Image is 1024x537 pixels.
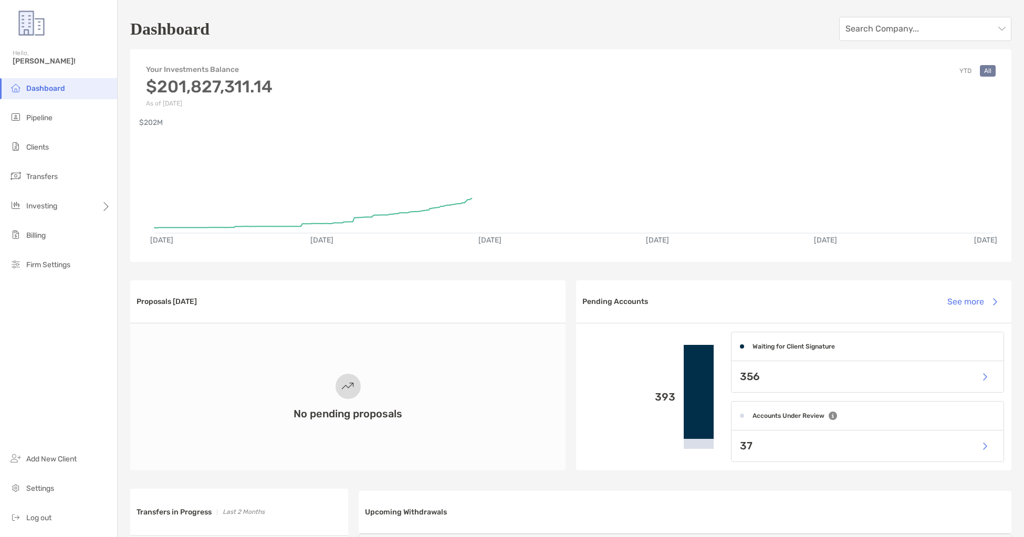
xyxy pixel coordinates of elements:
[26,202,57,210] span: Investing
[146,100,273,107] p: As of [DATE]
[139,118,163,127] text: $202M
[146,77,273,97] h3: $201,827,311.14
[223,506,265,519] p: Last 2 Months
[26,231,46,240] span: Billing
[137,508,212,517] h3: Transfers in Progress
[26,172,58,181] span: Transfers
[9,170,22,182] img: transfers icon
[939,290,1005,313] button: See more
[9,452,22,465] img: add_new_client icon
[9,140,22,153] img: clients icon
[9,111,22,123] img: pipeline icon
[137,297,197,306] h3: Proposals [DATE]
[26,484,54,493] span: Settings
[146,65,273,74] h4: Your Investments Balance
[294,407,402,420] h3: No pending proposals
[9,81,22,94] img: dashboard icon
[310,236,333,245] text: [DATE]
[980,65,996,77] button: All
[753,343,835,350] h4: Waiting for Client Signature
[365,508,447,517] h3: Upcoming Withdrawals
[753,412,824,419] h4: Accounts Under Review
[974,236,997,245] text: [DATE]
[9,481,22,494] img: settings icon
[13,57,111,66] span: [PERSON_NAME]!
[814,236,837,245] text: [DATE]
[9,511,22,523] img: logout icon
[740,370,760,383] p: 356
[584,391,675,404] p: 393
[478,236,501,245] text: [DATE]
[740,439,753,452] p: 37
[13,4,50,42] img: Zoe Logo
[9,199,22,212] img: investing icon
[26,260,70,269] span: Firm Settings
[26,513,51,522] span: Log out
[150,236,173,245] text: [DATE]
[26,455,77,464] span: Add New Client
[26,84,65,93] span: Dashboard
[26,113,53,122] span: Pipeline
[26,143,49,152] span: Clients
[955,65,976,77] button: YTD
[9,258,22,270] img: firm-settings icon
[646,236,669,245] text: [DATE]
[130,19,210,39] h1: Dashboard
[582,297,648,306] h3: Pending Accounts
[9,228,22,241] img: billing icon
